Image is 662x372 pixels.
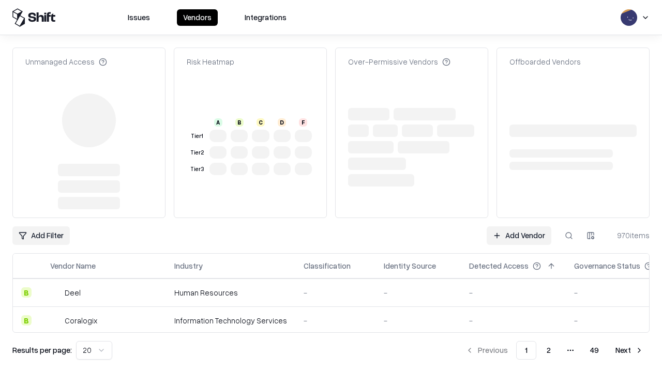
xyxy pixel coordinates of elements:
div: Unmanaged Access [25,56,107,67]
p: Results per page: [12,345,72,355]
div: C [257,118,265,127]
a: Add Vendor [487,226,551,245]
div: Identity Source [384,260,436,271]
div: B [21,287,32,298]
button: 2 [538,341,559,360]
div: Coralogix [65,315,97,326]
div: - [304,287,367,298]
div: B [21,315,32,326]
div: Classification [304,260,351,271]
button: Vendors [177,9,218,26]
button: 1 [516,341,536,360]
div: Deel [65,287,81,298]
div: Tier 1 [189,132,205,141]
div: A [214,118,222,127]
div: Industry [174,260,203,271]
div: Over-Permissive Vendors [348,56,450,67]
div: Risk Heatmap [187,56,234,67]
div: Tier 2 [189,148,205,157]
button: Add Filter [12,226,70,245]
div: Offboarded Vendors [509,56,581,67]
button: Integrations [238,9,293,26]
button: Issues [122,9,156,26]
div: Detected Access [469,260,529,271]
div: Governance Status [574,260,640,271]
div: Vendor Name [50,260,96,271]
div: - [304,315,367,326]
button: 49 [582,341,607,360]
div: F [299,118,307,127]
img: Deel [50,287,61,298]
div: Human Resources [174,287,287,298]
div: D [278,118,286,127]
div: Tier 3 [189,165,205,174]
nav: pagination [459,341,650,360]
div: - [469,287,558,298]
img: Coralogix [50,315,61,326]
div: Information Technology Services [174,315,287,326]
div: B [235,118,244,127]
div: - [384,315,453,326]
div: - [469,315,558,326]
button: Next [609,341,650,360]
div: - [384,287,453,298]
div: 970 items [608,230,650,241]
